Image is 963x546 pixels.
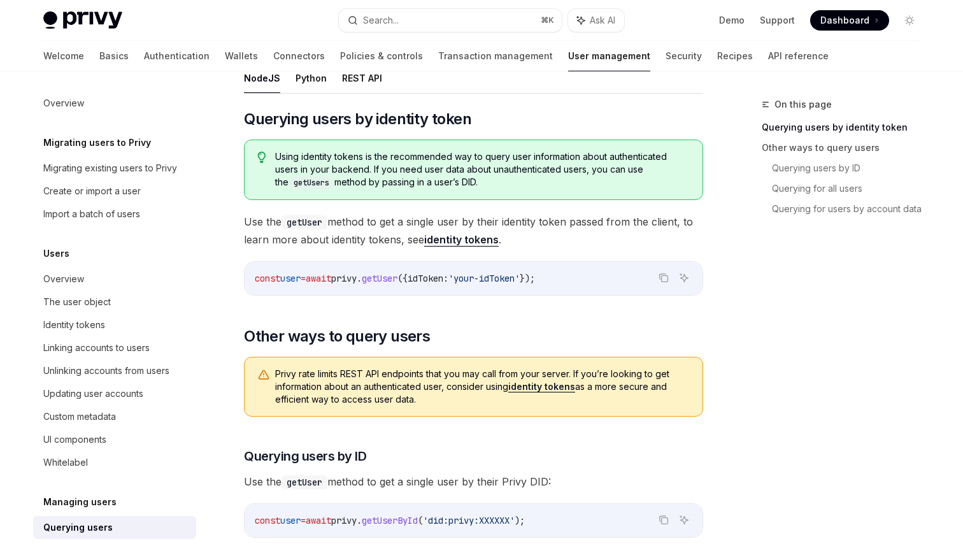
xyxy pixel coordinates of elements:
[340,41,423,71] a: Policies & controls
[244,109,471,129] span: Querying users by identity token
[33,428,196,451] a: UI components
[774,97,832,112] span: On this page
[423,515,515,526] span: 'did:privy:XXXXXX'
[362,515,418,526] span: getUserById
[225,41,258,71] a: Wallets
[43,96,84,111] div: Overview
[33,203,196,226] a: Import a batch of users
[43,340,150,356] div: Linking accounts to users
[772,158,930,178] a: Querying users by ID
[772,178,930,199] a: Querying for all users
[43,294,111,310] div: The user object
[768,41,829,71] a: API reference
[257,369,270,382] svg: Warning
[357,515,362,526] span: .
[342,63,382,93] button: REST API
[282,475,327,489] code: getUser
[244,473,703,491] span: Use the method to get a single user by their Privy DID:
[255,515,280,526] span: const
[33,359,196,382] a: Unlinking accounts from users
[520,273,535,284] span: });
[33,405,196,428] a: Custom metadata
[43,271,84,287] div: Overview
[357,273,362,284] span: .
[762,138,930,158] a: Other ways to query users
[331,515,357,526] span: privy
[568,41,650,71] a: User management
[280,515,301,526] span: user
[275,368,690,406] span: Privy rate limits REST API endpoints that you may call from your server. If you’re looking to get...
[33,157,196,180] a: Migrating existing users to Privy
[33,268,196,291] a: Overview
[541,15,554,25] span: ⌘ K
[655,512,672,528] button: Copy the contents from the code block
[331,273,357,284] span: privy
[676,269,692,286] button: Ask AI
[508,381,575,392] a: identity tokens
[43,455,88,470] div: Whitelabel
[424,233,499,247] a: identity tokens
[655,269,672,286] button: Copy the contents from the code block
[448,273,520,284] span: 'your-idToken'
[43,183,141,199] div: Create or import a user
[273,41,325,71] a: Connectors
[772,199,930,219] a: Querying for users by account data
[899,10,920,31] button: Toggle dark mode
[515,515,525,526] span: );
[43,317,105,333] div: Identity tokens
[33,291,196,313] a: The user object
[255,273,280,284] span: const
[306,515,331,526] span: await
[33,382,196,405] a: Updating user accounts
[43,494,117,510] h5: Managing users
[33,336,196,359] a: Linking accounts to users
[397,273,408,284] span: ({
[339,9,562,32] button: Search...⌘K
[568,9,624,32] button: Ask AI
[438,41,553,71] a: Transaction management
[418,515,423,526] span: (
[43,432,106,447] div: UI components
[43,135,151,150] h5: Migrating users to Privy
[666,41,702,71] a: Security
[306,273,331,284] span: await
[362,273,397,284] span: getUser
[43,246,69,261] h5: Users
[33,180,196,203] a: Create or import a user
[719,14,745,27] a: Demo
[257,152,266,163] svg: Tip
[301,515,306,526] span: =
[33,92,196,115] a: Overview
[33,516,196,539] a: Querying users
[363,13,399,28] div: Search...
[590,14,615,27] span: Ask AI
[144,41,210,71] a: Authentication
[244,326,430,347] span: Other ways to query users
[244,213,703,248] span: Use the method to get a single user by their identity token passed from the client, to learn more...
[43,206,140,222] div: Import a batch of users
[408,273,448,284] span: idToken:
[810,10,889,31] a: Dashboard
[244,447,366,465] span: Querying users by ID
[33,313,196,336] a: Identity tokens
[289,176,334,189] code: getUsers
[820,14,869,27] span: Dashboard
[43,409,116,424] div: Custom metadata
[296,63,327,93] button: Python
[676,512,692,528] button: Ask AI
[43,520,113,535] div: Querying users
[43,41,84,71] a: Welcome
[43,386,143,401] div: Updating user accounts
[43,363,169,378] div: Unlinking accounts from users
[301,273,306,284] span: =
[43,11,122,29] img: light logo
[244,63,280,93] button: NodeJS
[99,41,129,71] a: Basics
[717,41,753,71] a: Recipes
[280,273,301,284] span: user
[275,150,690,189] span: Using identity tokens is the recommended way to query user information about authenticated users ...
[762,117,930,138] a: Querying users by identity token
[33,451,196,474] a: Whitelabel
[282,215,327,229] code: getUser
[43,161,177,176] div: Migrating existing users to Privy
